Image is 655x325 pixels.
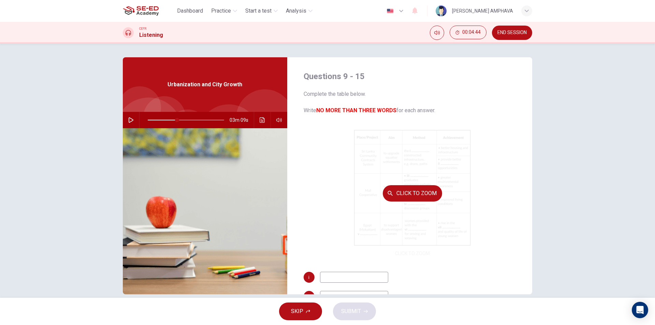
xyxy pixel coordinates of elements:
[291,307,303,316] span: SKIP
[462,30,481,35] span: 00:04:44
[452,7,513,15] div: [PERSON_NAME] AMPHAVA
[632,302,648,318] div: Open Intercom Messenger
[497,30,527,35] span: END SESSION
[177,7,203,15] span: Dashboard
[123,128,287,294] img: Urbanization and City Growth
[139,26,146,31] span: CEFR
[243,5,280,17] button: Start a test
[492,26,532,40] button: END SESSION
[245,7,272,15] span: Start a test
[211,7,231,15] span: Practice
[386,9,394,14] img: en
[304,71,522,82] h4: Questions 9 - 15
[174,5,206,17] button: Dashboard
[286,7,306,15] span: Analysis
[383,185,442,202] button: Click to Zoom
[123,4,174,18] a: SE-ED Academy logo
[450,26,486,39] button: 00:04:44
[304,90,522,115] span: Complete the table below. Write for each answer.
[257,112,268,128] button: Click to see the audio transcription
[168,80,242,89] span: Urbanization and City Growth
[308,275,309,280] span: i
[430,26,444,40] div: Mute
[283,5,315,17] button: Analysis
[308,294,310,299] span: ii
[123,4,159,18] img: SE-ED Academy logo
[316,107,396,114] b: NO MORE THAN THREE WORDS
[279,302,322,320] button: SKIP
[450,26,486,40] div: Hide
[230,112,254,128] span: 03m 09s
[436,5,447,16] img: Profile picture
[208,5,240,17] button: Practice
[139,31,163,39] h1: Listening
